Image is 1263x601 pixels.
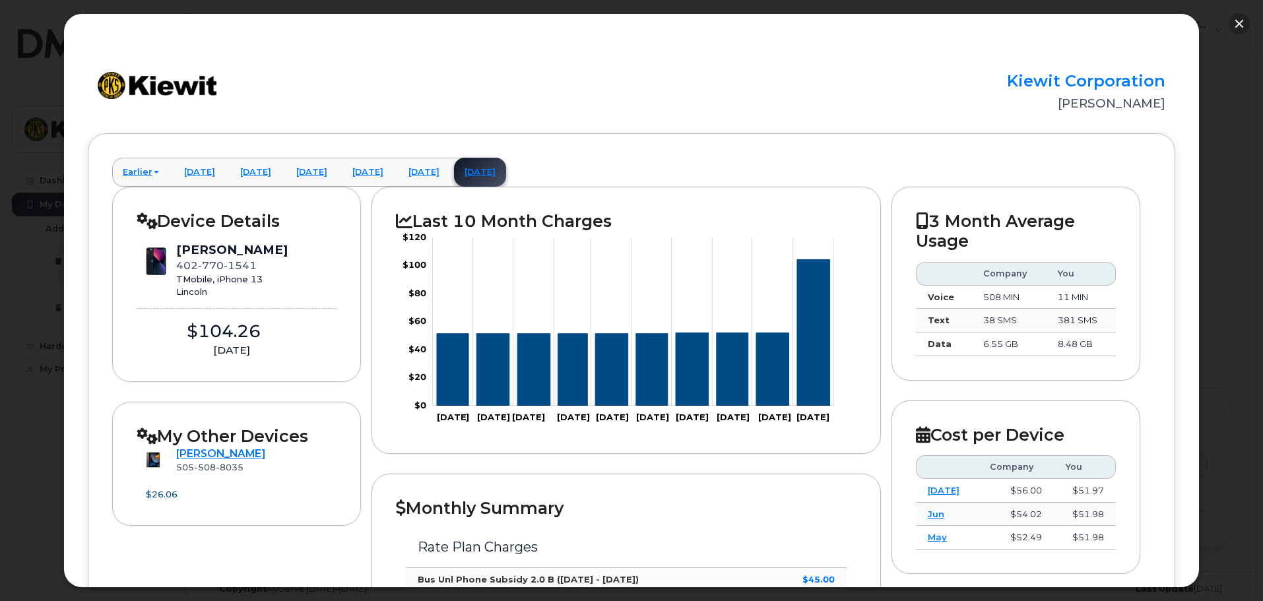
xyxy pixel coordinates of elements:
td: $54.02 [978,503,1054,526]
span: 8035 [216,462,243,472]
iframe: Messenger Launcher [1206,544,1253,591]
a: Jun [928,509,944,519]
a: [PERSON_NAME] [176,447,265,460]
td: $51.98 [1054,503,1116,526]
td: $56.00 [978,479,1054,503]
h2: Monthly Summary [396,498,856,518]
th: Company [978,455,1054,479]
th: You [1054,455,1116,479]
a: [DATE] [928,485,959,495]
span: 505 [176,462,243,472]
td: $51.97 [1054,479,1116,503]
